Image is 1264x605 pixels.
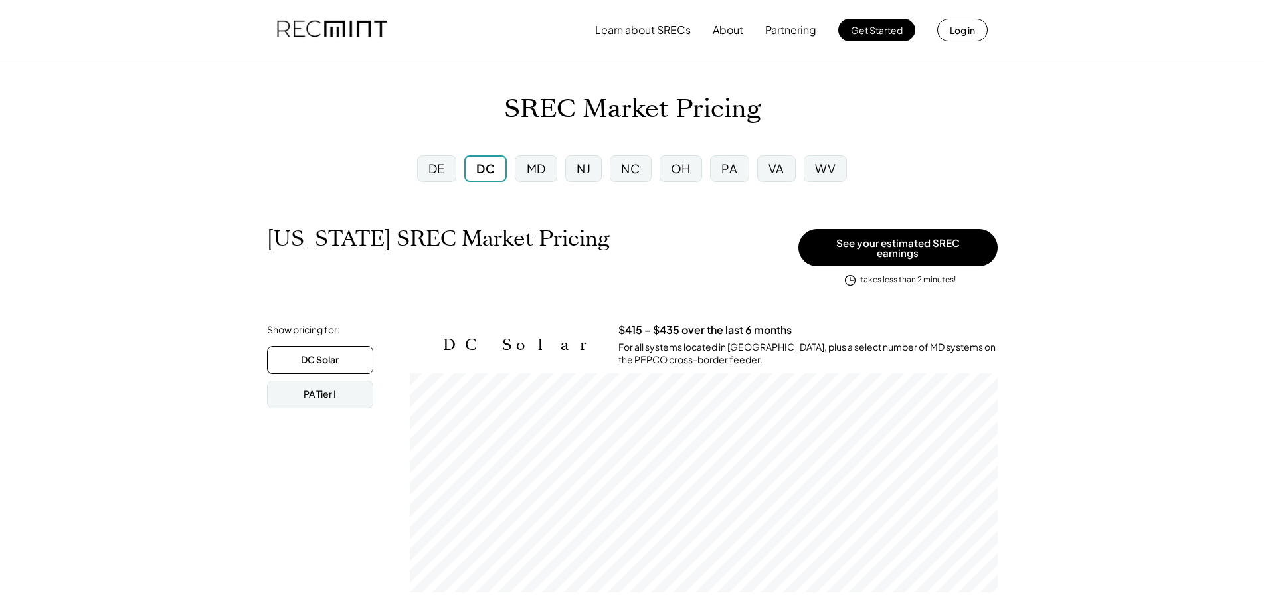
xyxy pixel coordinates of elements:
div: WV [815,160,836,177]
div: DC [476,160,495,177]
img: recmint-logotype%403x.png [277,7,387,52]
button: Partnering [765,17,816,43]
button: Log in [937,19,988,41]
h3: $415 – $435 over the last 6 months [618,323,792,337]
div: NC [621,160,640,177]
button: Learn about SRECs [595,17,691,43]
div: DE [428,160,445,177]
h1: [US_STATE] SREC Market Pricing [267,226,610,252]
div: DC Solar [301,353,339,367]
div: VA [768,160,784,177]
div: PA Tier I [304,388,336,401]
button: Get Started [838,19,915,41]
button: See your estimated SREC earnings [798,229,998,266]
div: takes less than 2 minutes! [860,274,956,286]
div: For all systems located in [GEOGRAPHIC_DATA], plus a select number of MD systems on the PEPCO cro... [618,341,998,367]
div: MD [527,160,546,177]
button: About [713,17,743,43]
div: PA [721,160,737,177]
div: OH [671,160,691,177]
div: NJ [577,160,590,177]
h2: DC Solar [443,335,598,355]
h1: SREC Market Pricing [504,94,761,125]
div: Show pricing for: [267,323,340,337]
